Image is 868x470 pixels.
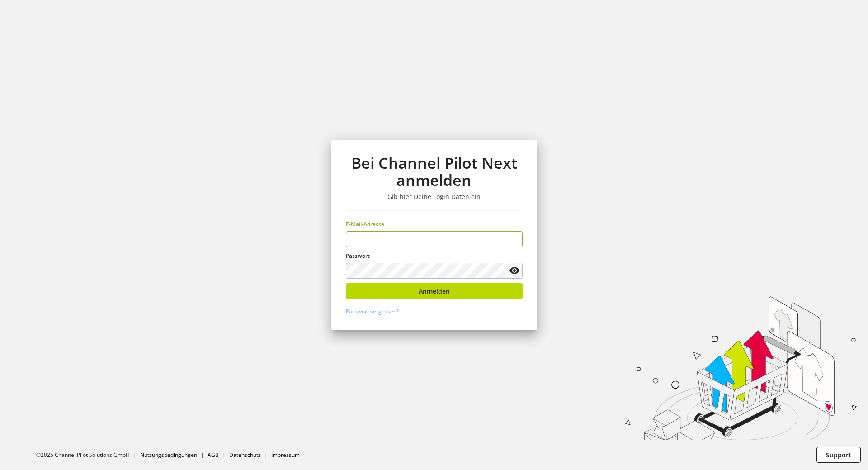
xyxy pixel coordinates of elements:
span: E-Mail-Adresse [346,220,384,228]
a: Datenschutz [229,451,261,459]
button: Anmelden [346,283,523,299]
h3: Gib hier Deine Login Daten ein [346,193,523,201]
span: Anmelden [419,286,450,296]
button: Support [816,447,861,463]
span: Passwort [346,252,370,260]
span: Support [826,450,851,460]
a: Nutzungsbedingungen [140,451,197,459]
h1: Bei Channel Pilot Next anmelden [346,154,523,189]
li: ©2025 Channel Pilot Solutions GmbH [36,451,140,459]
a: Passwort vergessen? [346,308,399,315]
a: AGB [208,451,219,459]
a: Impressum [271,451,300,459]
